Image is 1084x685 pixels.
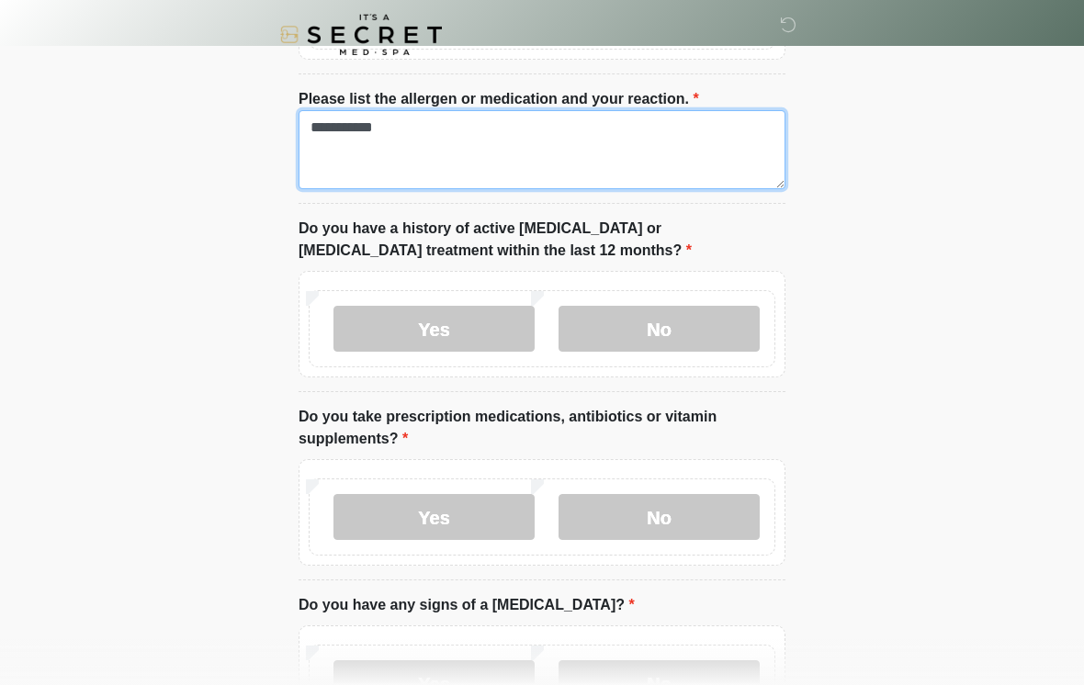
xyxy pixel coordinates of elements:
label: Do you have a history of active [MEDICAL_DATA] or [MEDICAL_DATA] treatment within the last 12 mon... [299,218,785,262]
label: Do you take prescription medications, antibiotics or vitamin supplements? [299,406,785,450]
label: Do you have any signs of a [MEDICAL_DATA]? [299,594,635,616]
label: No [559,306,760,352]
label: Yes [333,306,535,352]
label: No [559,494,760,540]
label: Please list the allergen or medication and your reaction. [299,88,699,110]
img: It's A Secret Med Spa Logo [280,14,442,55]
label: Yes [333,494,535,540]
